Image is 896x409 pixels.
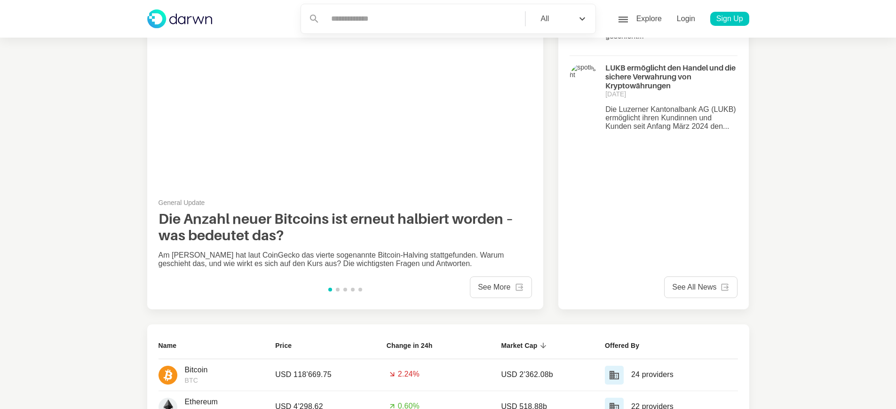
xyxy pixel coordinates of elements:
h2: Die Anzahl neuer Bitcoins ist erneut halbiert worden – was bedeutet das? [159,211,532,244]
span: Market Cap [501,340,549,351]
p: 2.24% [398,369,420,380]
p: Bitcoin [185,365,208,376]
p: USD 118’669.75 [275,370,379,380]
img: icon [159,366,177,385]
p: Ethereum [185,397,218,408]
a: 24 providers [605,366,730,385]
span: Change in 24h [387,340,445,351]
span: Name [159,340,189,351]
a: Login [669,12,703,26]
p: Login [675,12,697,26]
b: Market Cap [501,340,537,351]
p: See All News [672,283,716,291]
p: See More [478,283,510,291]
p: 24 providers [631,370,674,380]
a: Sign Up [710,12,749,26]
a: See All News [664,276,737,298]
p: Am [PERSON_NAME] hat laut CoinGecko das vierte sogenannte Bitcoin-Halving stattgefunden. Warum ge... [159,251,532,268]
div: All [541,15,549,23]
a: LUKB ermöglicht den Handel und die sichere Verwahrung von Kryptowährungen[DATE]Die Luzerner Kanto... [605,63,737,138]
p: USD 2’362.08b [501,370,597,380]
p: General Update [159,199,205,206]
img: spotlight [570,63,598,92]
a: See More [470,276,531,298]
p: [DATE] [605,90,737,98]
b: Price [275,340,292,351]
span: Offered By [605,340,651,351]
p: Explore [634,12,663,26]
h4: LUKB ermöglicht den Handel und die sichere Verwahrung von Kryptowährungen [605,63,737,90]
b: Name [159,340,177,351]
span: Price [275,340,304,351]
a: iconBitcoinBTC [159,365,268,385]
p: Die Luzerner Kantonalbank AG (LUKB) ermöglicht ihren Kundinnen und Kunden seit Anfang März 2024 d... [605,105,737,131]
b: Offered By [605,340,639,351]
b: Change in 24h [387,340,433,351]
p: BTC [185,376,208,385]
